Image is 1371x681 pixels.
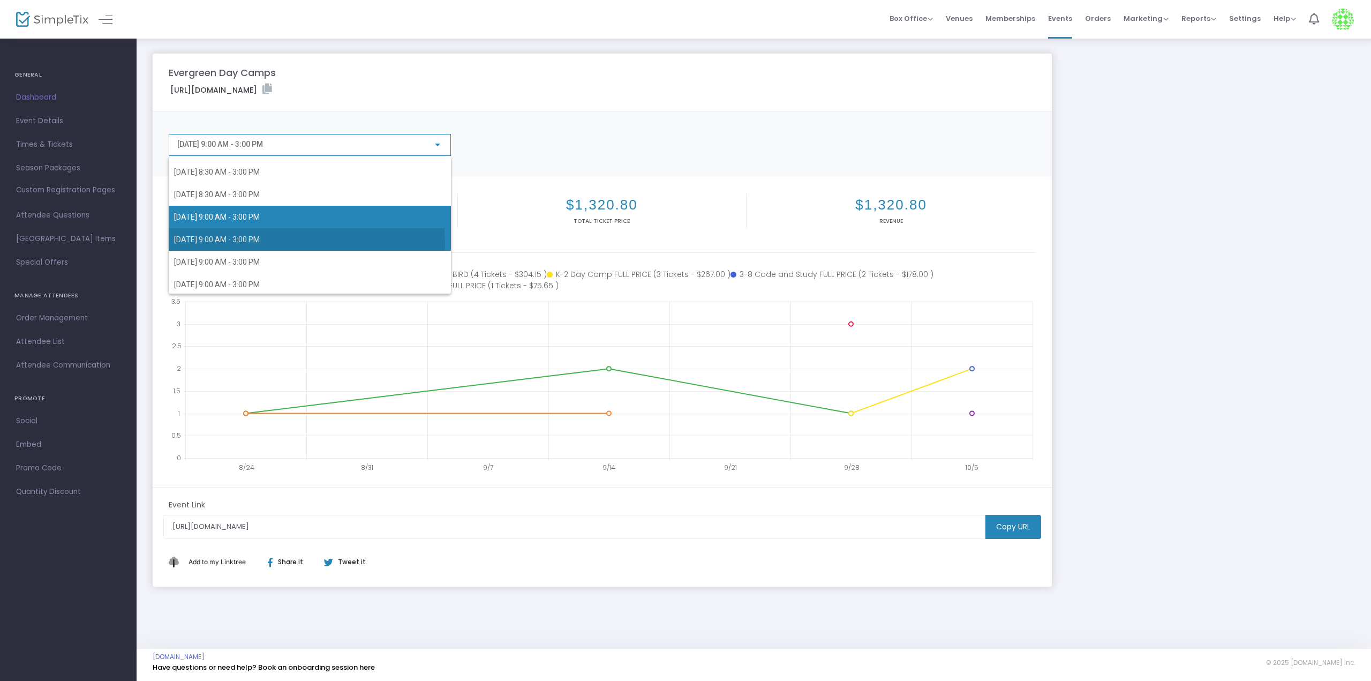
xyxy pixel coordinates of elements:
span: [DATE] 8:30 AM - 3:00 PM [174,168,260,176]
span: [DATE] 9:00 AM - 3:00 PM [174,258,260,266]
span: [DATE] 9:00 AM - 3:00 PM [174,280,260,289]
span: [DATE] 8:30 AM - 3:00 PM [174,190,260,199]
span: [DATE] 9:00 AM - 3:00 PM [174,213,260,221]
span: [DATE] 9:00 AM - 3:00 PM [174,235,260,244]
